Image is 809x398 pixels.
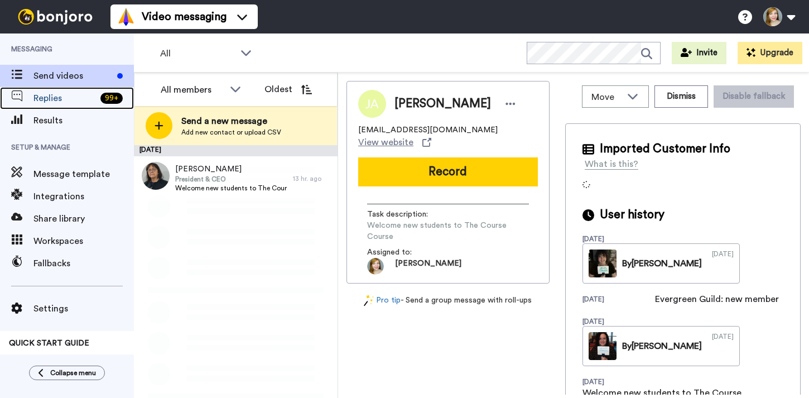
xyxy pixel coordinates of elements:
[142,9,227,25] span: Video messaging
[33,69,113,83] span: Send videos
[33,257,134,270] span: Fallbacks
[600,141,730,157] span: Imported Customer Info
[600,207,664,223] span: User history
[394,95,491,112] span: [PERSON_NAME]
[367,220,529,242] span: Welcome new students to The Course Course
[13,9,97,25] img: bj-logo-header-white.svg
[181,114,281,128] span: Send a new message
[117,8,135,26] img: vm-color.svg
[256,78,320,100] button: Oldest
[293,174,332,183] div: 13 hr. ago
[33,114,134,127] span: Results
[100,93,123,104] div: 99 +
[672,42,726,64] button: Invite
[655,292,779,306] div: Evergreen Guild: new member
[582,243,740,284] a: By[PERSON_NAME][DATE]
[161,83,224,97] div: All members
[33,212,134,226] span: Share library
[9,339,89,347] span: QUICK START GUIDE
[358,136,413,149] span: View website
[33,190,134,203] span: Integrations
[654,85,708,108] button: Dismiss
[175,175,287,184] span: President & CEO
[738,42,802,64] button: Upgrade
[585,157,638,171] div: What is this?
[181,128,281,137] span: Add new contact or upload CSV
[582,317,655,326] div: [DATE]
[175,164,287,175] span: [PERSON_NAME]
[346,295,550,306] div: - Send a group message with roll-ups
[582,234,655,243] div: [DATE]
[358,90,386,118] img: Image of Jennifer Alexander
[622,257,702,270] div: By [PERSON_NAME]
[622,339,702,353] div: By [PERSON_NAME]
[33,92,96,105] span: Replies
[33,302,134,315] span: Settings
[33,234,134,248] span: Workspaces
[395,258,461,275] span: [PERSON_NAME]
[358,124,498,136] span: [EMAIL_ADDRESS][DOMAIN_NAME]
[582,326,740,366] a: By[PERSON_NAME][DATE]
[358,157,538,186] button: Record
[160,47,235,60] span: All
[9,353,23,362] span: 80%
[364,295,401,306] a: Pro tip
[582,295,655,306] div: [DATE]
[175,184,287,193] span: Welcome new students to The Course Course
[367,247,445,258] span: Assigned to:
[712,250,734,277] div: [DATE]
[582,377,655,386] div: [DATE]
[50,368,96,377] span: Collapse menu
[712,332,734,360] div: [DATE]
[367,209,445,220] span: Task description :
[714,85,794,108] button: Disable fallback
[134,145,338,156] div: [DATE]
[29,366,105,380] button: Collapse menu
[589,332,617,360] img: c560cb9d-7946-411c-b25f-9b7153465eef-thumb.jpg
[589,250,617,277] img: 1172d82c-3ce4-40c2-8351-b96591fcbb6c-thumb.jpg
[364,295,374,306] img: magic-wand.svg
[367,258,384,275] img: 9419fa03-e800-45ac-ac62-27193320b05d-1548010494.jpg
[142,162,170,190] img: fb5bde77-e8e5-4452-bb46-031abad76848.jpg
[358,136,431,149] a: View website
[591,90,622,104] span: Move
[33,167,134,181] span: Message template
